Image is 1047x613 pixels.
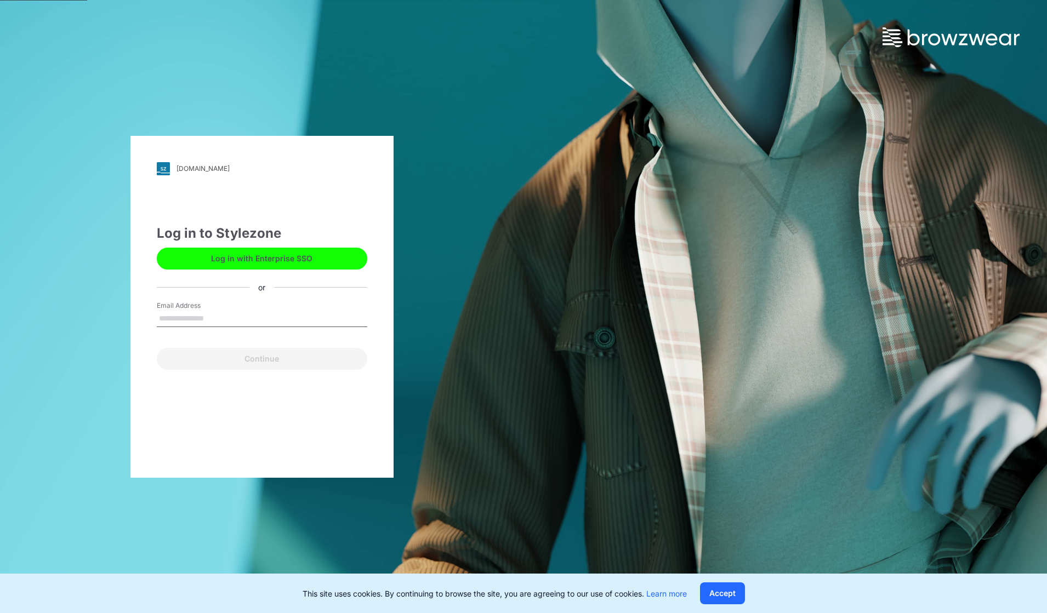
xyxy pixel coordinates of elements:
img: svg+xml;base64,PHN2ZyB3aWR0aD0iMjgiIGhlaWdodD0iMjgiIHZpZXdCb3g9IjAgMCAyOCAyOCIgZmlsbD0ibm9uZSIgeG... [157,162,170,175]
label: Email Address [157,301,234,311]
button: Log in with Enterprise SSO [157,248,367,270]
a: [DOMAIN_NAME] [157,162,367,175]
button: Accept [700,582,745,604]
div: or [249,282,274,293]
img: browzwear-logo.73288ffb.svg [883,27,1020,47]
div: Log in to Stylezone [157,224,367,243]
p: This site uses cookies. By continuing to browse the site, you are agreeing to our use of cookies. [303,588,687,599]
a: Learn more [646,589,687,598]
div: [DOMAIN_NAME] [177,164,230,173]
